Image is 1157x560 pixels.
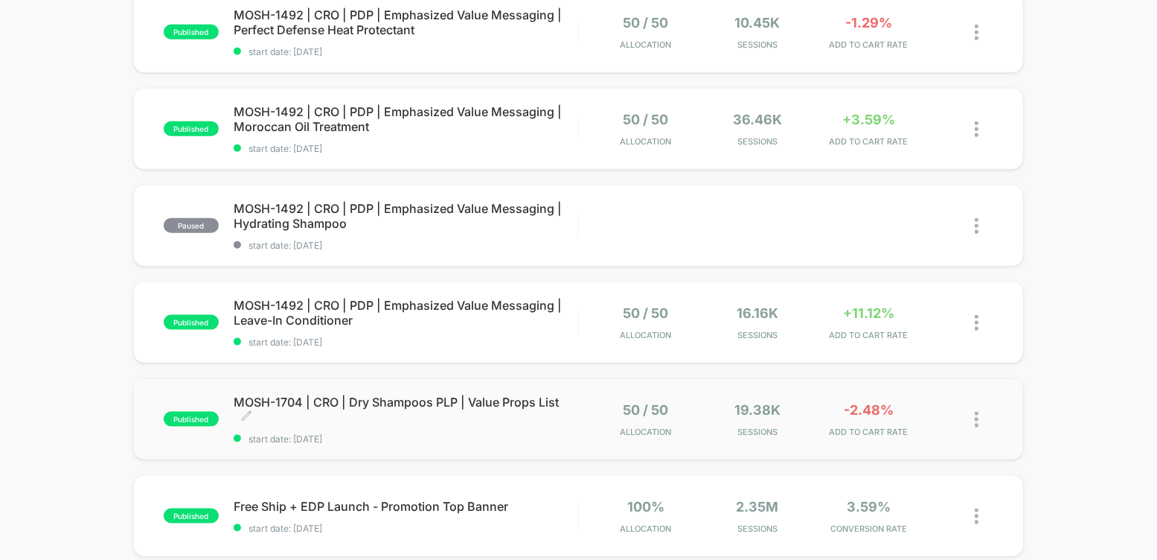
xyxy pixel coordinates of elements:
span: Free Ship + EDP Launch - Promotion Top Banner [234,499,578,514]
span: Sessions [705,427,810,437]
span: 36.46k [733,112,782,127]
span: 100% [627,499,664,515]
span: 3.59% [847,499,891,515]
span: start date: [DATE] [234,337,578,348]
span: published [164,315,219,330]
span: -2.48% [844,402,894,418]
span: published [164,25,219,39]
span: start date: [DATE] [234,240,578,251]
span: Allocation [621,524,672,534]
span: ADD TO CART RATE [817,39,921,50]
span: MOSH-1492 | CRO | PDP | Emphasized Value Messaging | Leave-In Conditioner [234,298,578,328]
span: Allocation [621,330,672,340]
span: 50 / 50 [624,305,669,321]
img: close [975,25,978,40]
span: published [164,121,219,136]
span: 50 / 50 [624,402,669,418]
span: start date: [DATE] [234,143,578,154]
span: ADD TO CART RATE [817,330,921,340]
span: Allocation [621,39,672,50]
span: Sessions [705,39,810,50]
span: start date: [DATE] [234,523,578,534]
span: ADD TO CART RATE [817,136,921,147]
span: published [164,509,219,524]
img: close [975,315,978,331]
span: 19.38k [734,402,781,418]
img: close [975,509,978,524]
span: MOSH-1492 | CRO | PDP | Emphasized Value Messaging | Perfect Defense Heat Protectant [234,7,578,37]
span: start date: [DATE] [234,46,578,57]
span: 50 / 50 [624,15,669,31]
span: Allocation [621,427,672,437]
span: CONVERSION RATE [817,524,921,534]
span: Sessions [705,330,810,340]
span: paused [164,218,219,233]
span: start date: [DATE] [234,433,578,445]
span: 2.35M [736,499,778,515]
span: Allocation [621,136,672,147]
span: +11.12% [843,305,894,321]
img: close [975,412,978,427]
span: -1.29% [845,15,892,31]
span: published [164,412,219,427]
span: MOSH-1492 | CRO | PDP | Emphasized Value Messaging | Hydrating Shampoo [234,201,578,231]
span: MOSH-1492 | CRO | PDP | Emphasized Value Messaging | Moroccan Oil Treatment [234,104,578,134]
span: 16.16k [737,305,778,321]
span: Sessions [705,136,810,147]
span: Sessions [705,524,810,534]
span: +3.59% [842,112,895,127]
img: close [975,121,978,137]
span: MOSH-1704 | CRO | Dry Shampoos PLP | Value Props List [234,395,578,424]
span: 10.45k [734,15,780,31]
img: close [975,218,978,234]
span: ADD TO CART RATE [817,427,921,437]
span: 50 / 50 [624,112,669,127]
